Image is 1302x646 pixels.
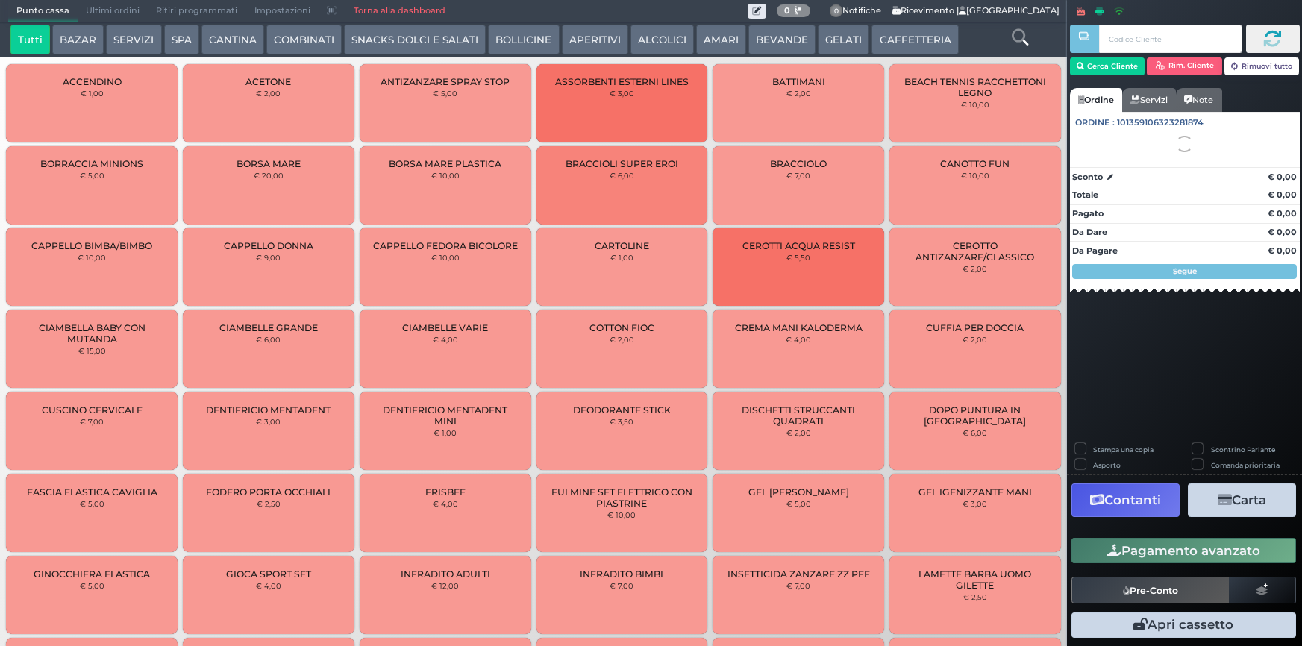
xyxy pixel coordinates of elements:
[431,581,459,590] small: € 12,00
[963,335,987,344] small: € 2,00
[372,404,519,427] span: DENTIFRICIO MENTADENT MINI
[1071,483,1180,517] button: Contanti
[433,89,457,98] small: € 5,00
[148,1,245,22] span: Ritiri programmati
[31,240,152,251] span: CAPPELLO BIMBA/BIMBO
[106,25,161,54] button: SERVIZI
[1147,57,1222,75] button: Rim. Cliente
[433,335,458,344] small: € 4,00
[961,171,989,180] small: € 10,00
[610,335,634,344] small: € 2,00
[256,417,281,426] small: € 3,00
[926,322,1024,333] span: CUFFIA PER DOCCIA
[562,25,628,54] button: APERITIVI
[1072,189,1098,200] strong: Totale
[786,89,811,98] small: € 2,00
[735,322,863,333] span: CREMA MANI KALODERMA
[256,253,281,262] small: € 9,00
[1075,116,1115,129] span: Ordine :
[224,240,313,251] span: CAPPELLO DONNA
[80,171,104,180] small: € 5,00
[381,76,510,87] span: ANTIZANZARE SPRAY STOP
[742,240,855,251] span: CEROTTI ACQUA RESIST
[786,253,810,262] small: € 5,50
[78,346,106,355] small: € 15,00
[902,76,1048,98] span: BEACH TENNIS RACCHETTONI LEGNO
[1268,245,1297,256] strong: € 0,00
[237,158,301,169] span: BORSA MARE
[818,25,869,54] button: GELATI
[344,25,486,54] button: SNACKS DOLCI E SALATI
[373,240,518,251] span: CAPPELLO FEDORA BICOLORE
[10,25,50,54] button: Tutti
[963,428,987,437] small: € 6,00
[266,25,342,54] button: COMBINATI
[573,404,671,415] span: DEODORANTE STICK
[1072,245,1118,256] strong: Da Pagare
[610,171,634,180] small: € 6,00
[1211,445,1275,454] label: Scontrino Parlante
[1173,266,1197,276] strong: Segue
[1268,189,1297,200] strong: € 0,00
[1117,116,1204,129] span: 101359106323281874
[1268,208,1297,219] strong: € 0,00
[963,499,987,508] small: € 3,00
[1099,25,1242,53] input: Codice Cliente
[748,25,816,54] button: BEVANDE
[219,322,318,333] span: CIAMBELLE GRANDE
[256,335,281,344] small: € 6,00
[902,240,1048,263] span: CEROTTO ANTIZANZARE/CLASSICO
[555,76,689,87] span: ASSORBENTI ESTERNI LINES
[434,428,457,437] small: € 1,00
[245,76,291,87] span: ACETONE
[902,404,1048,427] span: DOPO PUNTURA IN [GEOGRAPHIC_DATA]
[401,568,490,580] span: INFRADITO ADULTI
[254,171,284,180] small: € 20,00
[1211,460,1280,470] label: Comanda prioritaria
[206,486,331,498] span: FODERO PORTA OCCHIALI
[696,25,746,54] button: AMARI
[78,253,106,262] small: € 10,00
[80,417,104,426] small: € 7,00
[748,486,849,498] span: GEL [PERSON_NAME]
[786,428,811,437] small: € 2,00
[566,158,678,169] span: BRACCIOLI SUPER EROI
[81,89,104,98] small: € 1,00
[246,1,319,22] span: Impostazioni
[1188,483,1296,517] button: Carta
[1071,538,1296,563] button: Pagamento avanzato
[257,499,281,508] small: € 2,50
[1072,171,1103,184] strong: Sconto
[963,264,987,273] small: € 2,00
[1072,227,1107,237] strong: Da Dare
[902,568,1048,591] span: LAMETTE BARBA UOMO GILETTE
[786,499,811,508] small: € 5,00
[42,404,143,415] span: CUSCINO CERVICALE
[1093,445,1154,454] label: Stampa una copia
[52,25,104,54] button: BAZAR
[19,322,165,345] span: CIAMBELLA BABY CON MUTANDA
[206,404,331,415] span: DENTIFRICIO MENTADENT
[961,100,989,109] small: € 10,00
[431,171,460,180] small: € 10,00
[727,568,870,580] span: INSETTICIDA ZANZARE ZZ PFF
[1224,57,1300,75] button: Rimuovi tutto
[940,158,1010,169] span: CANOTTO FUN
[610,89,634,98] small: € 3,00
[610,253,633,262] small: € 1,00
[256,89,281,98] small: € 2,00
[770,158,827,169] span: BRACCIOLO
[784,5,790,16] b: 0
[63,76,122,87] span: ACCENDINO
[402,322,488,333] span: CIAMBELLE VARIE
[345,1,453,22] a: Torna alla dashboard
[8,1,78,22] span: Punto cassa
[595,240,649,251] span: CARTOLINE
[78,1,148,22] span: Ultimi ordini
[1176,88,1221,112] a: Note
[786,171,810,180] small: € 7,00
[431,253,460,262] small: € 10,00
[610,581,633,590] small: € 7,00
[256,581,281,590] small: € 4,00
[1072,208,1104,219] strong: Pagato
